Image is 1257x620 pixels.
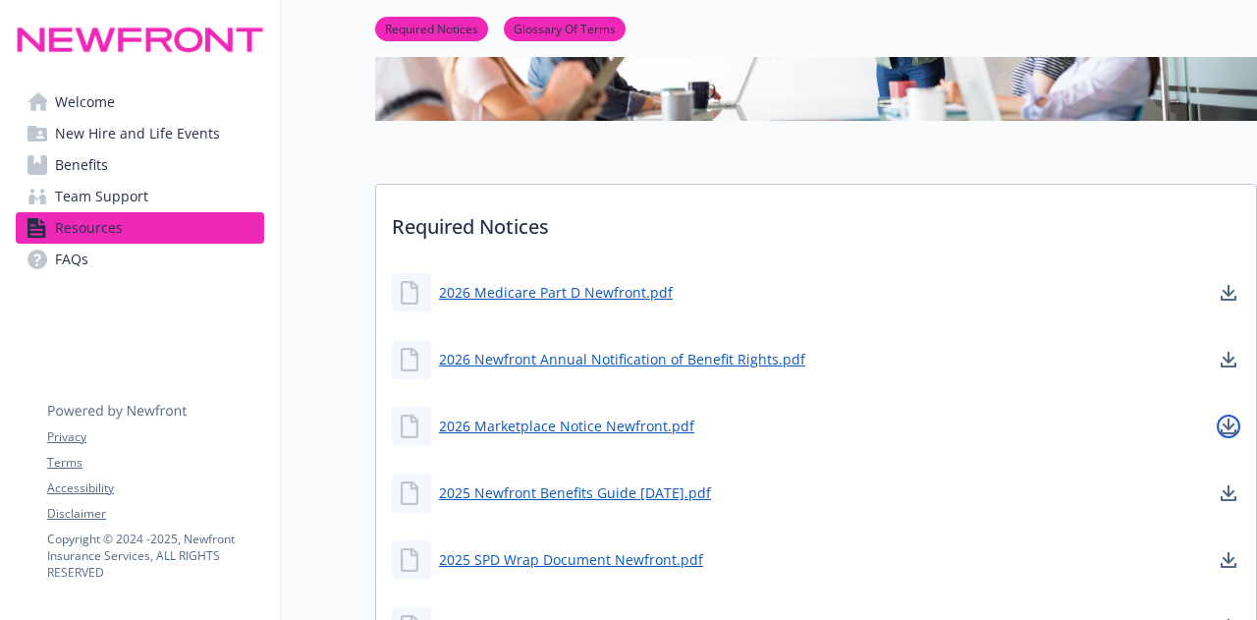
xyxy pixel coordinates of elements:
a: 2025 Newfront Benefits Guide [DATE].pdf [439,482,711,503]
a: Benefits [16,149,264,181]
a: Required Notices [375,19,488,37]
a: download document [1217,481,1240,505]
a: Privacy [47,428,263,446]
a: download document [1217,281,1240,305]
a: Resources [16,212,264,244]
a: FAQs [16,244,264,275]
a: Accessibility [47,479,263,497]
a: 2025 SPD Wrap Document Newfront.pdf [439,549,703,570]
a: New Hire and Life Events [16,118,264,149]
a: 2026 Medicare Part D Newfront.pdf [439,282,673,303]
span: FAQs [55,244,88,275]
a: Disclaimer [47,505,263,523]
p: Copyright © 2024 - 2025 , Newfront Insurance Services, ALL RIGHTS RESERVED [47,531,263,581]
a: 2026 Marketplace Notice Newfront.pdf [439,416,694,436]
span: Resources [55,212,123,244]
span: Team Support [55,181,148,212]
a: Terms [47,454,263,472]
a: download document [1217,348,1240,371]
span: Welcome [55,86,115,118]
span: New Hire and Life Events [55,118,220,149]
a: Welcome [16,86,264,118]
a: download document [1217,548,1240,572]
a: Glossary Of Terms [504,19,626,37]
p: Required Notices [376,185,1256,257]
span: Benefits [55,149,108,181]
a: 2026 Newfront Annual Notification of Benefit Rights.pdf [439,349,805,369]
a: download document [1217,415,1240,438]
a: Team Support [16,181,264,212]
